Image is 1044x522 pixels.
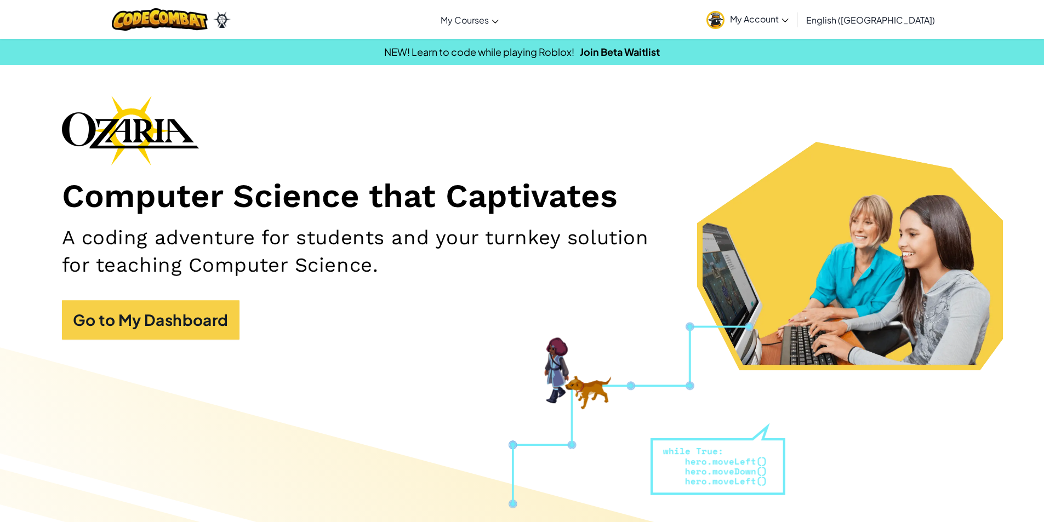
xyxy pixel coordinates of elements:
img: Ozaria [213,12,231,28]
h2: A coding adventure for students and your turnkey solution for teaching Computer Science. [62,224,679,278]
img: CodeCombat logo [112,8,208,31]
span: My Account [730,13,789,25]
h1: Computer Science that Captivates [62,176,983,216]
a: Join Beta Waitlist [580,45,660,58]
a: My Courses [435,5,504,35]
span: My Courses [441,14,489,26]
img: Ozaria branding logo [62,95,199,165]
a: Go to My Dashboard [62,300,239,340]
span: NEW! Learn to code while playing Roblox! [384,45,574,58]
a: My Account [701,2,794,37]
img: avatar [706,11,724,29]
span: English ([GEOGRAPHIC_DATA]) [806,14,935,26]
a: English ([GEOGRAPHIC_DATA]) [801,5,940,35]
